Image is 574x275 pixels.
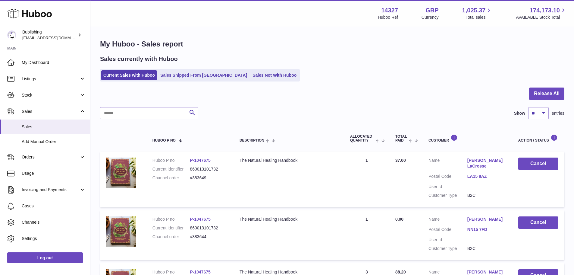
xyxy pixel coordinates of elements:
[428,216,467,224] dt: Name
[190,225,227,231] dd: 860013101732
[467,227,506,232] a: NN15 7FD
[152,225,190,231] dt: Current identifier
[190,234,227,240] dd: #383644
[22,124,86,130] span: Sales
[106,216,136,247] img: 1749741825.png
[467,216,506,222] a: [PERSON_NAME]
[518,216,558,229] button: Cancel
[428,246,467,251] dt: Customer Type
[22,219,86,225] span: Channels
[344,152,389,207] td: 1
[22,203,86,209] span: Cases
[190,158,211,163] a: P-1047675
[467,193,506,198] dd: B2C
[22,187,79,193] span: Invoicing and Payments
[381,6,398,14] strong: 14327
[467,269,506,275] a: [PERSON_NAME]
[158,70,249,80] a: Sales Shipped From [GEOGRAPHIC_DATA]
[152,166,190,172] dt: Current identifier
[22,29,77,41] div: Bublishing
[250,70,299,80] a: Sales Not With Huboo
[22,92,79,98] span: Stock
[100,55,178,63] h2: Sales currently with Huboo
[530,6,560,14] span: 174,173.10
[395,158,406,163] span: 37.00
[462,6,486,14] span: 1,025.37
[344,210,389,261] td: 1
[240,139,264,142] span: Description
[22,76,79,82] span: Listings
[428,158,467,171] dt: Name
[425,6,438,14] strong: GBP
[462,6,493,20] a: 1,025.37 Total sales
[395,217,403,222] span: 0.00
[7,252,83,263] a: Log out
[467,158,506,169] a: [PERSON_NAME] LaCrosse
[529,88,564,100] button: Release All
[240,216,338,222] div: The Natural Healing Handbook
[466,14,492,20] span: Total sales
[467,174,506,179] a: LA15 8AZ
[152,158,190,163] dt: Huboo P no
[152,269,190,275] dt: Huboo P no
[152,175,190,181] dt: Channel order
[152,139,176,142] span: Huboo P no
[22,171,86,176] span: Usage
[7,30,16,40] img: internalAdmin-14327@internal.huboo.com
[22,35,89,40] span: [EMAIL_ADDRESS][DOMAIN_NAME]
[106,158,136,188] img: 1749741825.png
[552,110,564,116] span: entries
[22,154,79,160] span: Orders
[22,139,86,145] span: Add Manual Order
[22,109,79,114] span: Sales
[152,216,190,222] dt: Huboo P no
[22,60,86,66] span: My Dashboard
[516,14,567,20] span: AVAILABLE Stock Total
[516,6,567,20] a: 174,173.10 AVAILABLE Stock Total
[395,135,407,142] span: Total paid
[22,236,86,241] span: Settings
[428,184,467,190] dt: User Id
[190,175,227,181] dd: #383649
[428,193,467,198] dt: Customer Type
[514,110,525,116] label: Show
[240,158,338,163] div: The Natural Healing Handbook
[428,134,506,142] div: Customer
[422,14,439,20] div: Currency
[395,270,406,274] span: 88.20
[428,237,467,243] dt: User Id
[350,135,374,142] span: ALLOCATED Quantity
[190,166,227,172] dd: 860013101732
[428,227,467,234] dt: Postal Code
[428,174,467,181] dt: Postal Code
[240,269,338,275] div: The Natural Healing Handbook
[518,158,558,170] button: Cancel
[190,217,211,222] a: P-1047675
[100,39,564,49] h1: My Huboo - Sales report
[467,246,506,251] dd: B2C
[101,70,157,80] a: Current Sales with Huboo
[190,270,211,274] a: P-1047675
[518,134,558,142] div: Action / Status
[378,14,398,20] div: Huboo Ref
[152,234,190,240] dt: Channel order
